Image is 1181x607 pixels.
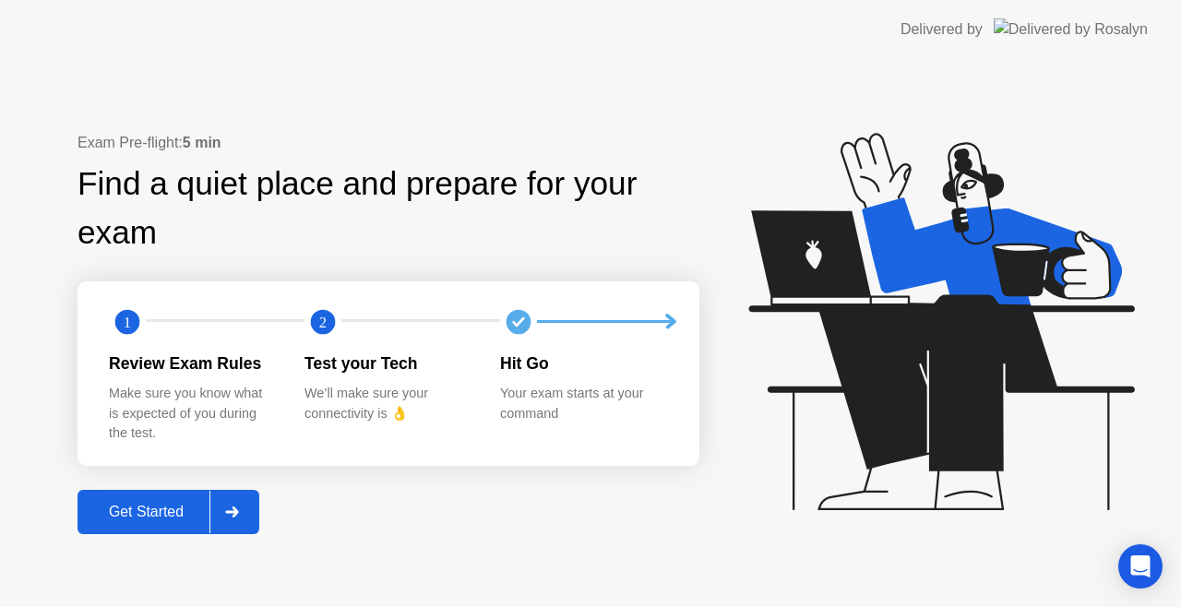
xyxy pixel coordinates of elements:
[78,132,699,154] div: Exam Pre-flight:
[500,384,666,423] div: Your exam starts at your command
[124,313,131,330] text: 1
[304,384,471,423] div: We’ll make sure your connectivity is 👌
[319,313,327,330] text: 2
[78,490,259,534] button: Get Started
[304,351,471,375] div: Test your Tech
[901,18,983,41] div: Delivered by
[183,135,221,150] b: 5 min
[109,351,275,375] div: Review Exam Rules
[78,160,699,257] div: Find a quiet place and prepare for your exam
[1118,544,1163,589] div: Open Intercom Messenger
[109,384,275,444] div: Make sure you know what is expected of you during the test.
[994,18,1148,40] img: Delivered by Rosalyn
[83,504,209,520] div: Get Started
[500,351,666,375] div: Hit Go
